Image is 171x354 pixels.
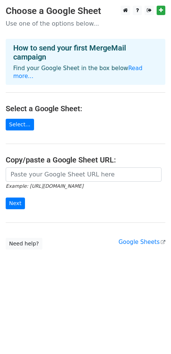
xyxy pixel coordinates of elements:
a: Read more... [13,65,143,80]
input: Paste your Google Sheet URL here [6,167,162,182]
p: Use one of the options below... [6,20,165,28]
input: Next [6,198,25,209]
p: Find your Google Sheet in the box below [13,64,158,80]
h4: Select a Google Sheet: [6,104,165,113]
a: Google Sheets [118,239,165,245]
h4: How to send your first MergeMail campaign [13,43,158,61]
a: Need help? [6,238,42,250]
h3: Choose a Google Sheet [6,6,165,17]
a: Select... [6,119,34,130]
small: Example: [URL][DOMAIN_NAME] [6,183,83,189]
h4: Copy/paste a Google Sheet URL: [6,155,165,164]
